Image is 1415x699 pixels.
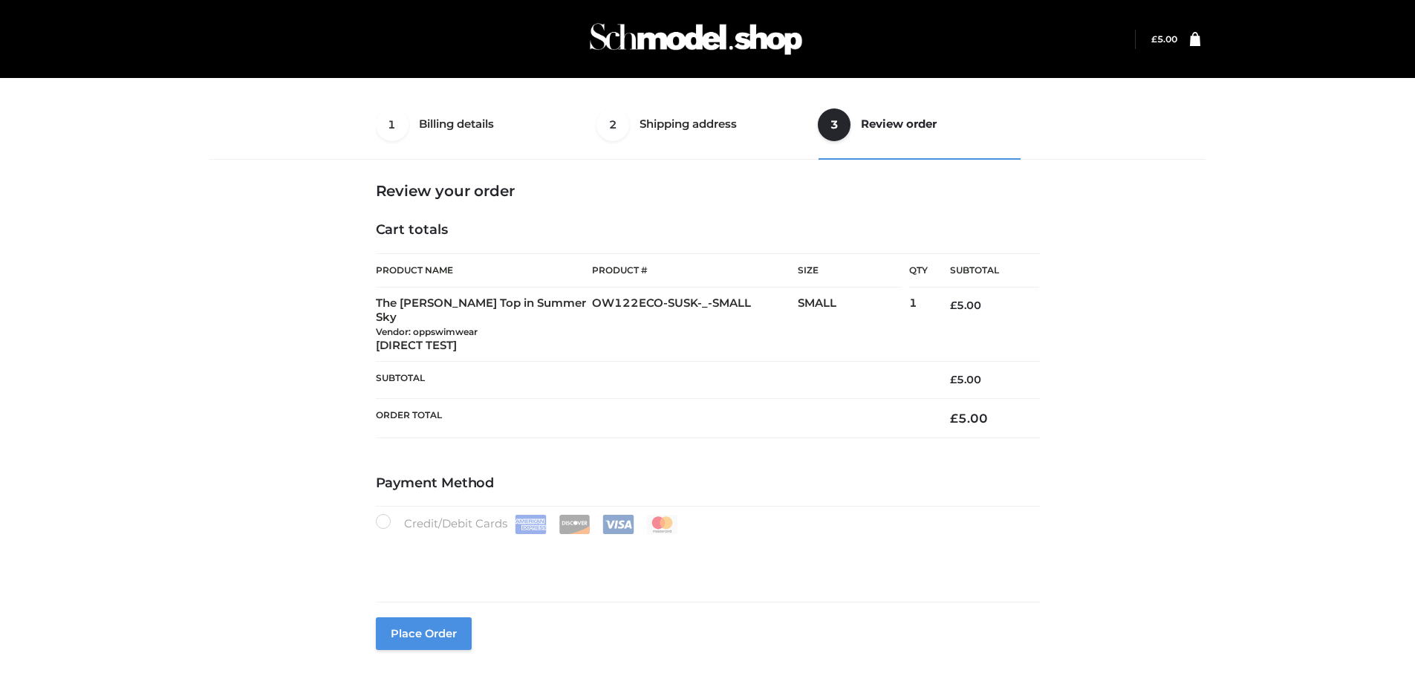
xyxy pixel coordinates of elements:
span: £ [1151,33,1157,45]
th: Qty [909,253,928,287]
bdi: 5.00 [950,299,981,312]
img: Visa [602,515,634,534]
th: Order Total [376,398,928,438]
th: Subtotal [928,254,1039,287]
a: £5.00 [1151,33,1177,45]
span: £ [950,373,957,386]
img: Amex [515,515,547,534]
h4: Cart totals [376,222,1040,238]
span: £ [950,411,958,426]
span: £ [950,299,957,312]
label: Credit/Debit Cards [376,514,680,534]
th: Product # [592,253,798,287]
td: SMALL [798,287,909,362]
td: The [PERSON_NAME] Top in Summer Sky [DIRECT TEST] [376,287,593,362]
bdi: 5.00 [950,411,988,426]
td: OW122ECO-SUSK-_-SMALL [592,287,798,362]
img: Mastercard [646,515,678,534]
bdi: 5.00 [1151,33,1177,45]
th: Product Name [376,253,593,287]
img: Schmodel Admin 964 [585,10,807,68]
h3: Review your order [376,182,1040,200]
button: Place order [376,617,472,650]
td: 1 [909,287,928,362]
th: Subtotal [376,362,928,398]
bdi: 5.00 [950,373,981,386]
img: Discover [559,515,591,534]
th: Size [798,254,902,287]
small: Vendor: oppswimwear [376,326,478,337]
h4: Payment Method [376,475,1040,492]
iframe: Secure payment input frame [373,531,1037,585]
